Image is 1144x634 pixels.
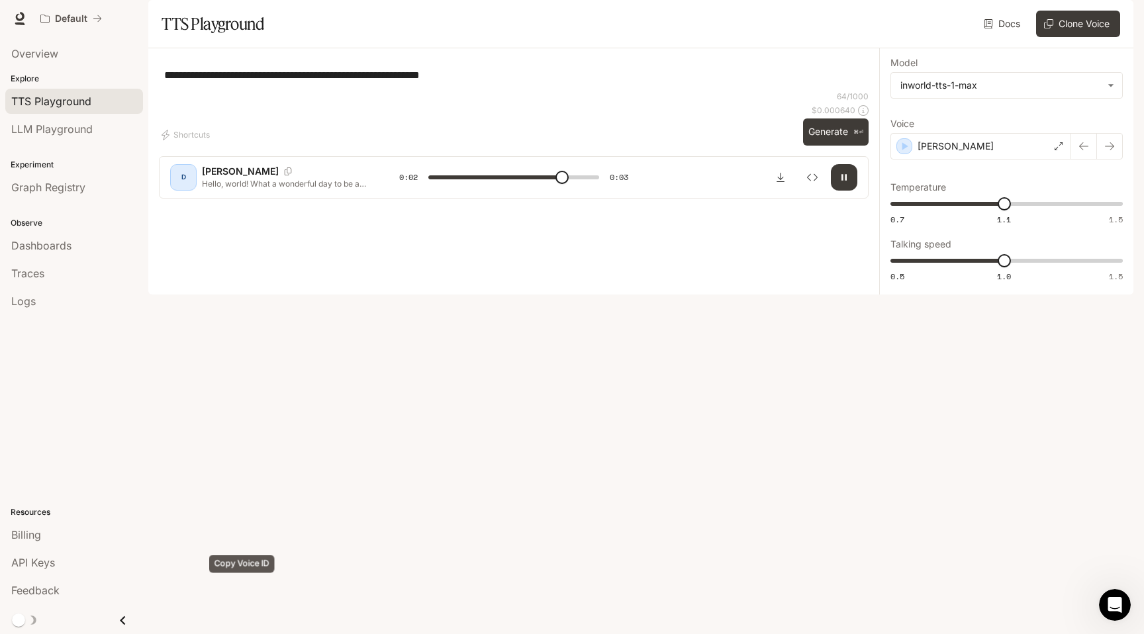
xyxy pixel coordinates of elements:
[159,124,215,146] button: Shortcuts
[279,167,297,175] button: Copy Voice ID
[890,240,951,249] p: Talking speed
[981,11,1025,37] a: Docs
[202,165,279,178] p: [PERSON_NAME]
[55,13,87,24] p: Default
[162,11,264,37] h1: TTS Playground
[900,79,1101,92] div: inworld-tts-1-max
[799,164,826,191] button: Inspect
[891,73,1122,98] div: inworld-tts-1-max
[767,164,794,191] button: Download audio
[997,214,1011,225] span: 1.1
[202,178,367,189] p: Hello, world! What a wonderful day to be a text-to-speech model!
[890,271,904,282] span: 0.5
[812,105,855,116] p: $ 0.000640
[890,119,914,128] p: Voice
[837,91,869,102] p: 64 / 1000
[803,118,869,146] button: Generate⌘⏎
[1036,11,1120,37] button: Clone Voice
[890,183,946,192] p: Temperature
[918,140,994,153] p: [PERSON_NAME]
[399,171,418,184] span: 0:02
[1099,589,1131,621] iframe: Intercom live chat
[173,167,194,188] div: D
[209,555,275,573] div: Copy Voice ID
[997,271,1011,282] span: 1.0
[1109,271,1123,282] span: 1.5
[853,128,863,136] p: ⌘⏎
[610,171,628,184] span: 0:03
[1109,214,1123,225] span: 1.5
[34,5,108,32] button: All workspaces
[890,214,904,225] span: 0.7
[890,58,918,68] p: Model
